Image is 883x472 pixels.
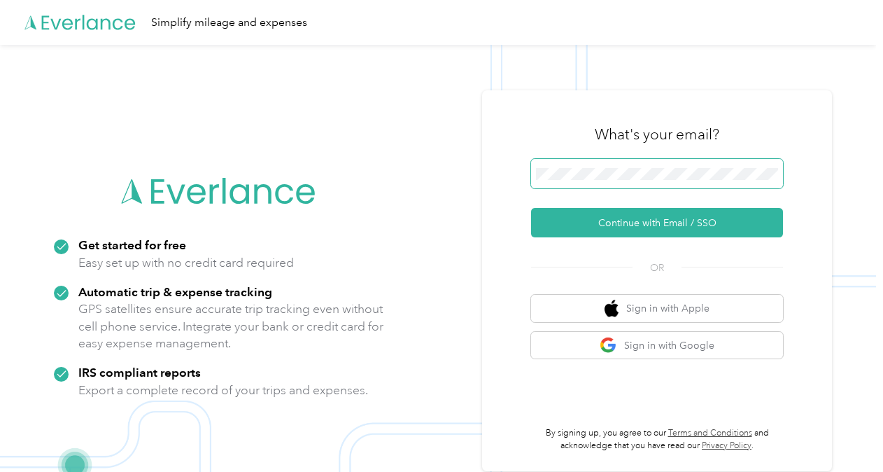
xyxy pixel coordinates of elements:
[702,440,751,451] a: Privacy Policy
[531,427,783,452] p: By signing up, you agree to our and acknowledge that you have read our .
[78,300,384,352] p: GPS satellites ensure accurate trip tracking even without cell phone service. Integrate your bank...
[531,208,783,237] button: Continue with Email / SSO
[595,125,719,144] h3: What's your email?
[531,332,783,359] button: google logoSign in with Google
[633,261,681,275] span: OR
[531,295,783,322] button: apple logoSign in with Apple
[78,237,186,252] strong: Get started for free
[78,254,294,272] p: Easy set up with no credit card required
[78,365,201,380] strong: IRS compliant reports
[78,382,368,399] p: Export a complete record of your trips and expenses.
[600,337,617,354] img: google logo
[78,284,272,299] strong: Automatic trip & expense tracking
[605,300,619,317] img: apple logo
[668,428,752,438] a: Terms and Conditions
[151,14,307,32] div: Simplify mileage and expenses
